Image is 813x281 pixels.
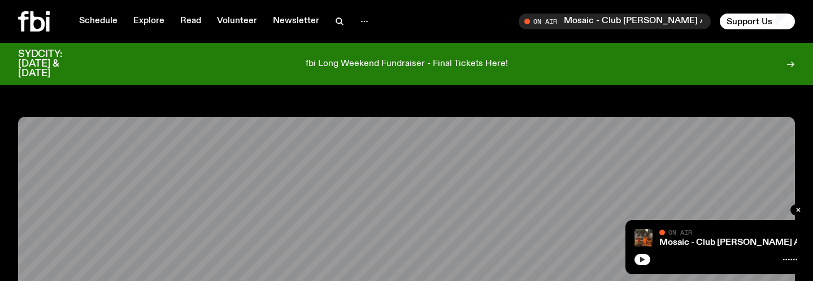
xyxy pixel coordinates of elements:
[727,16,772,27] span: Support Us
[210,14,264,29] a: Volunteer
[72,14,124,29] a: Schedule
[18,50,90,78] h3: SYDCITY: [DATE] & [DATE]
[173,14,208,29] a: Read
[720,14,795,29] button: Support Us
[634,229,653,247] img: Tommy and Jono Playing at a fundraiser for Palestine
[668,229,692,236] span: On Air
[306,59,508,69] p: fbi Long Weekend Fundraiser - Final Tickets Here!
[127,14,171,29] a: Explore
[519,14,711,29] button: On AirMosaic - Club [PERSON_NAME] Archive 001
[266,14,326,29] a: Newsletter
